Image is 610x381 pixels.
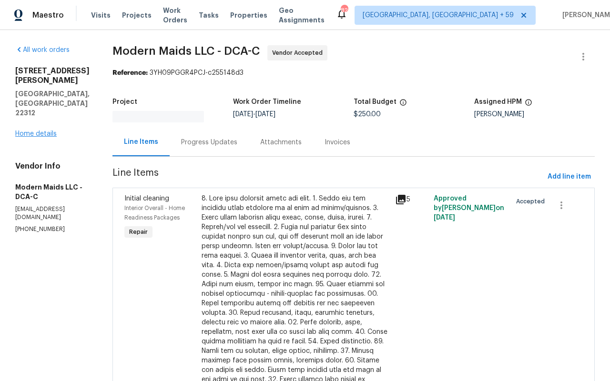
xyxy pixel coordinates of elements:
[434,214,455,221] span: [DATE]
[124,195,169,202] span: Initial cleaning
[15,161,90,171] h4: Vendor Info
[474,111,595,118] div: [PERSON_NAME]
[112,168,544,186] span: Line Items
[91,10,111,20] span: Visits
[124,137,158,147] div: Line Items
[125,227,152,237] span: Repair
[112,70,148,76] b: Reference:
[233,111,253,118] span: [DATE]
[112,45,260,57] span: Modern Maids LLC - DCA-C
[112,99,137,105] h5: Project
[124,205,185,221] span: Interior Overall - Home Readiness Packages
[354,99,396,105] h5: Total Budget
[434,195,504,221] span: Approved by [PERSON_NAME] on
[230,10,267,20] span: Properties
[279,6,325,25] span: Geo Assignments
[163,6,187,25] span: Work Orders
[272,48,326,58] span: Vendor Accepted
[15,182,90,201] h5: Modern Maids LLC - DCA-C
[112,68,595,78] div: 3YH09PGGR4PCJ-c255148d3
[233,99,301,105] h5: Work Order Timeline
[325,138,350,147] div: Invoices
[15,89,90,118] h5: [GEOGRAPHIC_DATA], [GEOGRAPHIC_DATA] 22312
[255,111,275,118] span: [DATE]
[516,197,549,206] span: Accepted
[354,111,381,118] span: $250.00
[15,205,90,221] p: [EMAIL_ADDRESS][DOMAIN_NAME]
[15,225,90,233] p: [PHONE_NUMBER]
[474,99,522,105] h5: Assigned HPM
[199,12,219,19] span: Tasks
[15,47,70,53] a: All work orders
[525,99,532,111] span: The hpm assigned to this work order.
[15,130,57,137] a: Home details
[260,138,302,147] div: Attachments
[395,194,428,205] div: 5
[341,6,347,15] div: 821
[233,111,275,118] span: -
[15,66,90,85] h2: [STREET_ADDRESS][PERSON_NAME]
[544,168,595,186] button: Add line item
[399,99,407,111] span: The total cost of line items that have been proposed by Opendoor. This sum includes line items th...
[122,10,152,20] span: Projects
[363,10,514,20] span: [GEOGRAPHIC_DATA], [GEOGRAPHIC_DATA] + 59
[181,138,237,147] div: Progress Updates
[548,171,591,183] span: Add line item
[32,10,64,20] span: Maestro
